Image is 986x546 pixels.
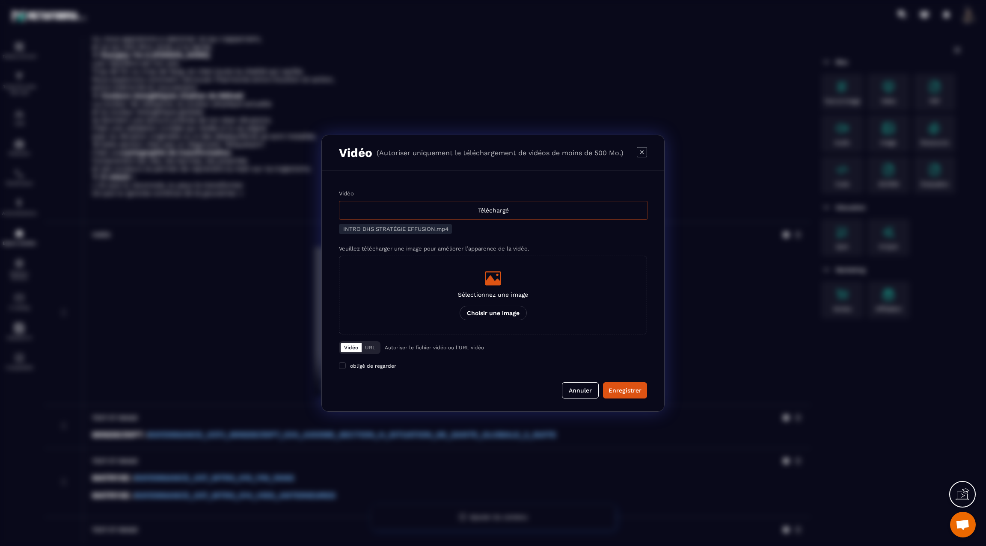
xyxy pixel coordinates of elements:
[339,190,354,197] label: Vidéo
[339,245,529,252] label: Veuillez télécharger une image pour améliorer l’apparence de la vidéo.
[460,306,527,320] p: Choisir une image
[950,512,976,537] div: Ouvrir le chat
[377,149,624,157] p: (Autoriser uniquement le téléchargement de vidéos de moins de 500 Mo.)
[385,345,484,351] p: Autoriser le fichier vidéo ou l'URL vidéo
[562,382,599,398] button: Annuler
[458,291,528,298] p: Sélectionnez une image
[609,386,641,395] div: Enregistrer
[339,146,372,160] h3: Vidéo
[350,363,396,369] span: obligé de regarder
[603,382,647,398] button: Enregistrer
[339,201,648,220] div: Téléchargé
[343,226,448,232] span: INTRO DHS STRATÉGIE EFFUSION.mp4
[341,343,362,352] button: Vidéo
[362,343,379,352] button: URL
